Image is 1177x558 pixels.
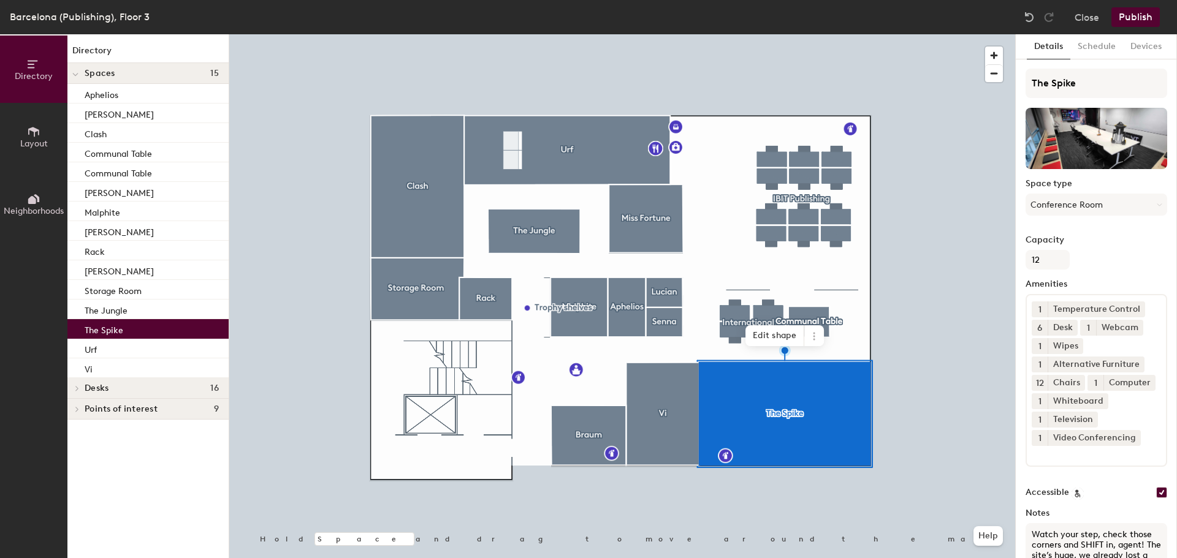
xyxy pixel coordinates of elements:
[1038,358,1042,371] span: 1
[210,383,219,393] span: 16
[85,69,115,78] span: Spaces
[85,361,93,375] p: Vi
[1026,508,1167,518] label: Notes
[1026,108,1167,169] img: The space named The Spike
[85,224,154,238] p: [PERSON_NAME]
[10,9,150,25] div: Barcelona (Publishing), Floor 3
[1038,413,1042,426] span: 1
[1070,34,1123,59] button: Schedule
[1032,356,1048,372] button: 1
[1048,338,1083,354] div: Wipes
[1103,375,1156,391] div: Computer
[1096,320,1143,336] div: Webcam
[1037,322,1042,334] span: 6
[1023,11,1035,23] img: Undo
[973,526,1003,546] button: Help
[85,145,152,159] p: Communal Table
[1032,375,1048,391] button: 12
[1027,34,1070,59] button: Details
[1048,412,1098,428] div: Television
[1123,34,1169,59] button: Devices
[1048,356,1145,372] div: Alternative Furniture
[1032,301,1048,317] button: 1
[85,341,97,355] p: Urf
[85,263,154,277] p: [PERSON_NAME]
[85,204,120,218] p: Malphite
[85,184,154,198] p: [PERSON_NAME]
[1111,7,1160,27] button: Publish
[1032,412,1048,428] button: 1
[1048,393,1108,409] div: Whiteboard
[85,243,105,257] p: Rack
[1038,432,1042,445] span: 1
[1032,320,1048,336] button: 6
[1087,322,1090,334] span: 1
[1038,303,1042,316] span: 1
[85,126,107,140] p: Clash
[85,322,123,336] p: The Spike
[85,383,109,393] span: Desks
[1026,488,1069,497] label: Accessible
[214,404,219,414] span: 9
[85,404,158,414] span: Points of interest
[85,86,118,100] p: Aphelios
[1026,179,1167,189] label: Space type
[745,325,804,346] span: Edit shape
[1026,194,1167,216] button: Conference Room
[85,106,154,120] p: [PERSON_NAME]
[1094,377,1097,390] span: 1
[1032,338,1048,354] button: 1
[210,69,219,78] span: 15
[85,282,142,296] p: Storage Room
[1087,375,1103,391] button: 1
[1080,320,1096,336] button: 1
[1048,430,1141,446] div: Video Conferencing
[1048,375,1085,391] div: Chairs
[1048,320,1078,336] div: Desk
[15,71,53,81] span: Directory
[1026,279,1167,289] label: Amenities
[1032,430,1048,446] button: 1
[1075,7,1099,27] button: Close
[1036,377,1044,390] span: 12
[4,206,64,216] span: Neighborhoods
[1038,340,1042,353] span: 1
[1043,11,1055,23] img: Redo
[67,44,229,63] h1: Directory
[85,302,128,316] p: The Jungle
[1048,301,1145,317] div: Temperature Control
[85,165,152,179] p: Communal Table
[1032,393,1048,409] button: 1
[1026,235,1167,245] label: Capacity
[1038,395,1042,408] span: 1
[20,138,48,149] span: Layout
